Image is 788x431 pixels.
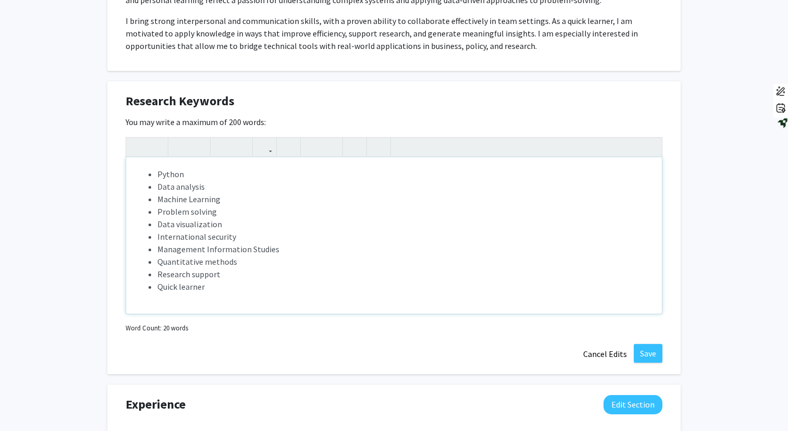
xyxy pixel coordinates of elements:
[231,138,250,156] button: Subscript
[8,384,44,423] iframe: Chat
[157,243,651,255] li: Management Information Studies
[576,344,634,364] button: Cancel Edits
[147,138,165,156] button: Redo (Ctrl + Y)
[157,168,651,180] li: Python
[255,138,274,156] button: Link
[171,138,189,156] button: Strong (Ctrl + B)
[126,15,662,52] p: I bring strong interpersonal and communication skills, with a proven ability to collaborate effec...
[157,255,651,268] li: Quantitative methods
[157,180,651,193] li: Data analysis
[213,138,231,156] button: Superscript
[189,138,207,156] button: Emphasis (Ctrl + I)
[157,205,651,218] li: Problem solving
[370,138,388,156] button: Insert horizontal rule
[641,138,659,156] button: Fullscreen
[126,395,186,414] span: Experience
[126,323,188,333] small: Word Count: 20 words
[157,193,651,205] li: Machine Learning
[157,280,651,293] li: Quick learner
[322,138,340,156] button: Ordered list
[279,138,298,156] button: Insert Image
[126,116,266,128] label: You may write a maximum of 200 words:
[303,138,322,156] button: Unordered list
[129,138,147,156] button: Undo (Ctrl + Z)
[157,230,651,243] li: International security
[604,395,662,414] button: Edit Experience
[126,157,662,314] div: Note to users with screen readers: Please deactivate our accessibility plugin for this page as it...
[634,344,662,363] button: Save
[126,92,235,110] span: Research Keywords
[157,268,651,280] li: Research support
[346,138,364,156] button: Remove format
[157,218,651,230] li: Data visualization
